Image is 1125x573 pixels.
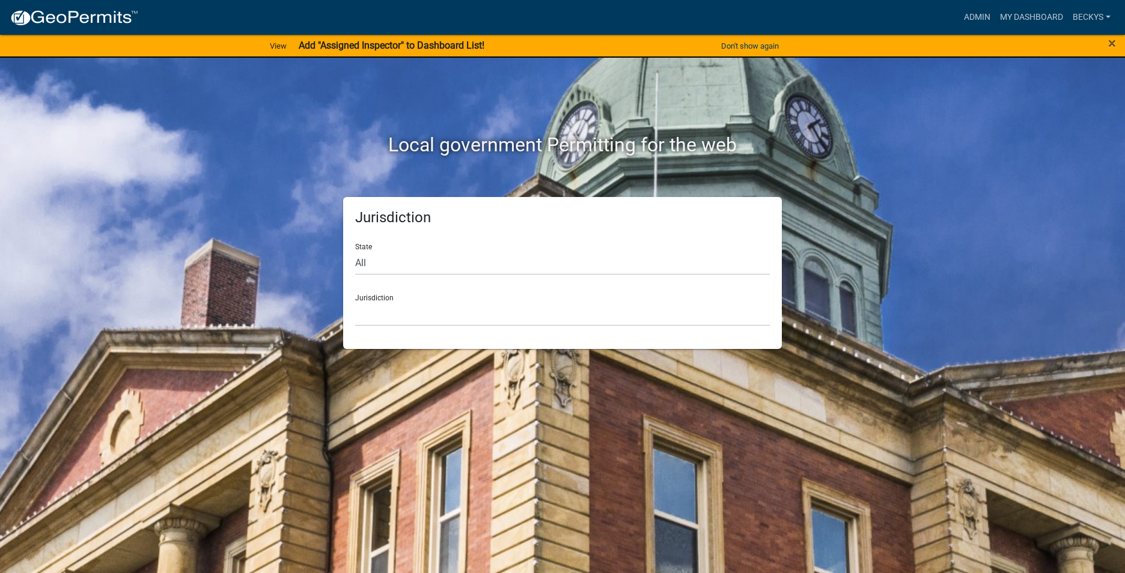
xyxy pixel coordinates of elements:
a: View [265,36,291,56]
a: beckys [1068,6,1115,29]
a: Admin [959,6,995,29]
h5: Jurisdiction [355,209,770,226]
strong: Add "Assigned Inspector" to Dashboard List! [299,40,484,51]
button: Don't show again [716,36,784,56]
button: Close [1108,36,1116,50]
h2: Local government Permitting for the web [229,133,896,156]
span: × [1108,35,1116,52]
a: My Dashboard [995,6,1068,29]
